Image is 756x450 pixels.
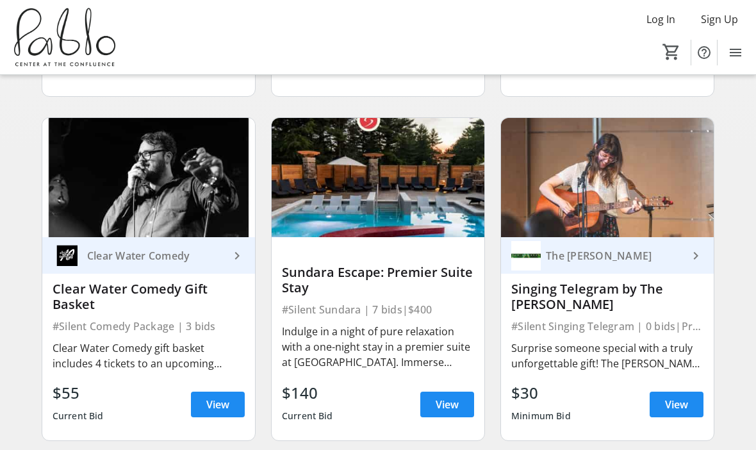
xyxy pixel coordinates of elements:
[53,241,82,271] img: Clear Water Comedy
[511,381,571,404] div: $30
[53,340,245,371] div: Clear Water Comedy gift basket includes 4 tickets to an upcoming comedy show at the Plus and enjo...
[53,381,104,404] div: $55
[511,281,703,312] div: Singing Telegram by The [PERSON_NAME]
[42,237,255,274] a: Clear Water ComedyClear Water Comedy
[282,381,333,404] div: $140
[42,118,255,238] img: Clear Water Comedy Gift Basket
[282,404,333,428] div: Current Bid
[53,281,245,312] div: Clear Water Comedy Gift Basket
[691,40,717,65] button: Help
[511,404,571,428] div: Minimum Bid
[53,317,245,335] div: #Silent Comedy Package | 3 bids
[229,248,245,263] mat-icon: keyboard_arrow_right
[206,397,229,412] span: View
[511,241,541,271] img: The Nunnery
[282,265,474,296] div: Sundara Escape: Premier Suite Stay
[282,324,474,370] div: Indulge in a night of pure relaxation with a one-night stay in a premier suite at [GEOGRAPHIC_DAT...
[650,392,703,417] a: View
[8,5,122,69] img: Pablo Center's Logo
[688,248,703,263] mat-icon: keyboard_arrow_right
[511,340,703,371] div: Surprise someone special with a truly unforgettable gift! The [PERSON_NAME] will deliver a person...
[82,249,229,262] div: Clear Water Comedy
[660,40,683,63] button: Cart
[501,237,714,274] a: The Nunnery The [PERSON_NAME]
[636,9,686,29] button: Log In
[691,9,748,29] button: Sign Up
[511,317,703,335] div: #Silent Singing Telegram | 0 bids | Priceless
[723,40,748,65] button: Menu
[436,397,459,412] span: View
[420,392,474,417] a: View
[646,12,675,27] span: Log In
[191,392,245,417] a: View
[282,301,474,319] div: #Silent Sundara | 7 bids | $400
[501,118,714,238] img: Singing Telegram by The Nunnery
[541,249,688,262] div: The [PERSON_NAME]
[665,397,688,412] span: View
[701,12,738,27] span: Sign Up
[53,404,104,428] div: Current Bid
[272,118,484,238] img: Sundara Escape: Premier Suite Stay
